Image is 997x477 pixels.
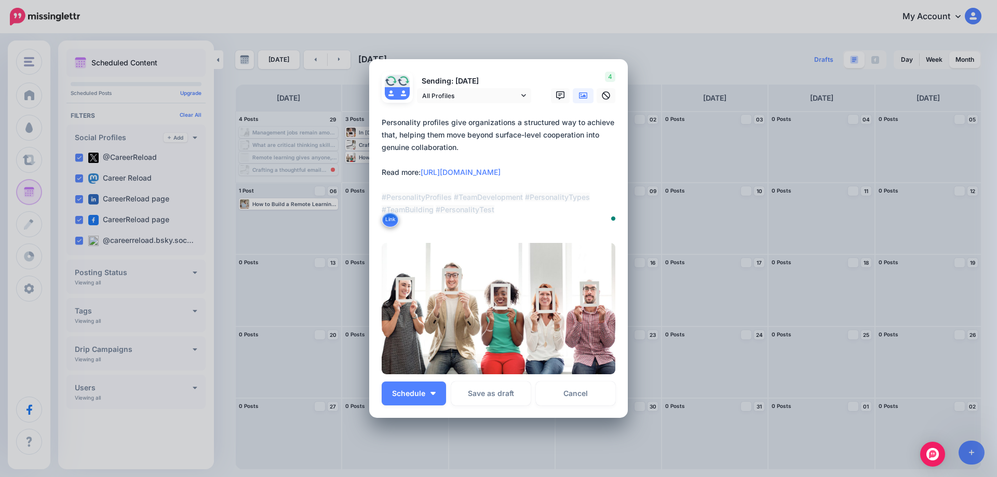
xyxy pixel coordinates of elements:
button: Schedule [382,381,446,405]
button: Save as draft [451,381,531,405]
img: 63DzD7eq-57774.jpg [385,75,397,87]
img: arrow-down-white.png [430,392,436,395]
span: 4 [605,72,615,82]
a: All Profiles [417,88,531,103]
img: user_default_image.png [397,87,410,100]
span: All Profiles [422,90,519,101]
div: Personality profiles give organizations a structured way to achieve that, helping them move beyon... [382,116,621,216]
img: 81T9J4T4RGPC1AAK6EPS5YWKT5DL88T1.jpg [382,243,615,374]
a: Cancel [536,381,615,405]
button: Link [382,212,399,227]
img: user_default_image.png [385,87,397,100]
div: Open Intercom Messenger [920,442,945,467]
span: Schedule [392,390,425,397]
img: 294325650_939078050313248_9003369330653232731_n-bsa128223.jpg [397,75,410,87]
textarea: To enrich screen reader interactions, please activate Accessibility in Grammarly extension settings [382,116,621,228]
p: Sending: [DATE] [417,75,531,87]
